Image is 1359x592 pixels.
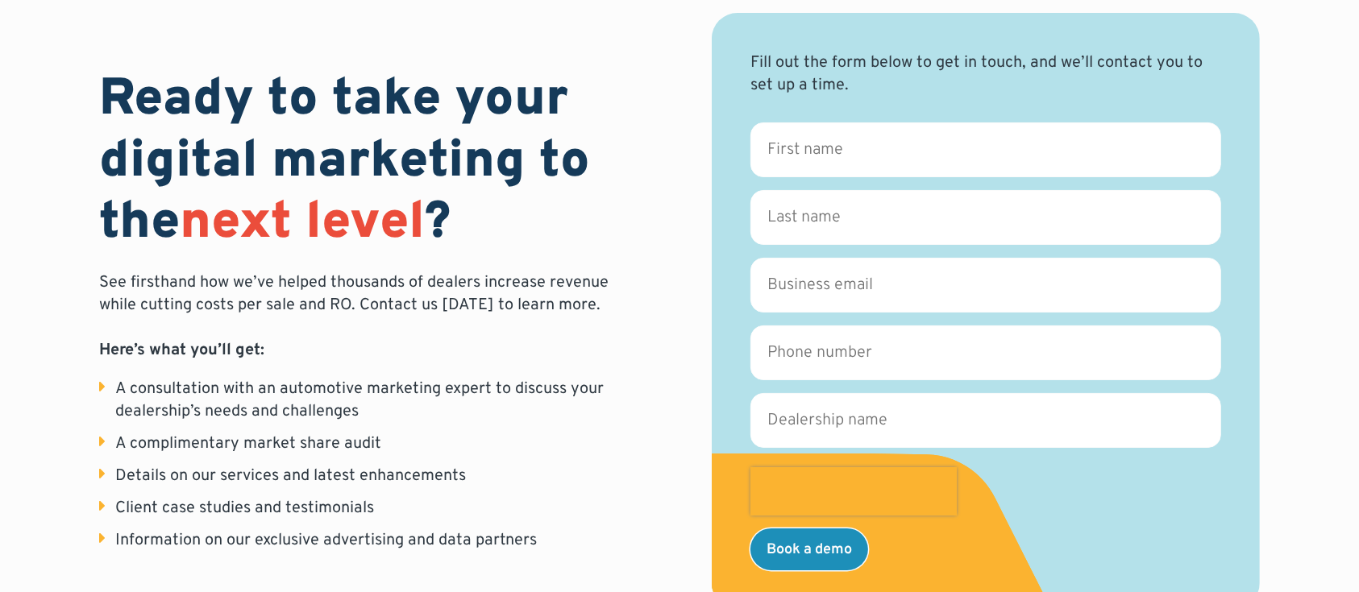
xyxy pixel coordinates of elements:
iframe: reCAPTCHA [750,467,957,515]
div: Details on our services and latest enhancements [115,465,466,487]
div: Information on our exclusive advertising and data partners [115,529,537,552]
div: Client case studies and testimonials [115,497,374,520]
input: Book a demo [750,528,868,570]
h1: Ready to take your digital marketing to the ? [99,70,647,255]
div: A consultation with an automotive marketing expert to discuss your dealership’s needs and challenges [115,378,647,423]
span: next level [180,191,425,257]
input: Dealership name [750,393,1221,448]
div: A complimentary market share audit [115,433,381,455]
input: First name [750,122,1221,177]
strong: Here’s what you’ll get: [99,340,264,361]
p: See firsthand how we’ve helped thousands of dealers increase revenue while cutting costs per sale... [99,271,647,362]
input: Business email [750,258,1221,313]
input: Phone number [750,325,1221,380]
input: Last name [750,190,1221,245]
div: Fill out the form below to get in touch, and we’ll contact you to set up a time. [750,52,1221,97]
